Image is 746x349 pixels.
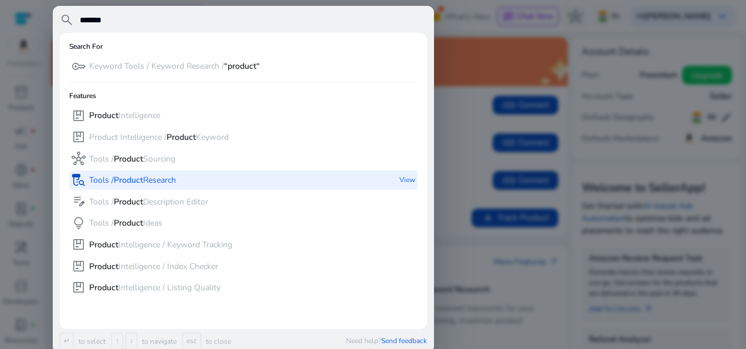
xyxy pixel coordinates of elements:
span: key [72,59,86,73]
b: Product [114,196,143,207]
span: package [72,130,86,144]
p: Keyword Tools / Keyword Research / [89,61,260,72]
span: package [72,109,86,123]
p: to close [204,337,231,346]
span: search [60,13,74,27]
p: Product Intelligence / Keyword [89,132,229,143]
p: View [399,170,415,190]
b: Product [167,132,196,143]
span: Send feedback [381,336,427,345]
span: package [72,259,86,273]
b: Product [89,110,118,121]
p: Intelligence [89,110,160,122]
h6: Search For [69,42,103,51]
p: Tools / Ideas [89,217,162,229]
b: Product [89,261,118,272]
p: Intelligence / Index Checker [89,261,218,273]
p: Intelligence / Listing Quality [89,282,221,294]
p: Intelligence / Keyword Tracking [89,239,232,251]
span: hub [72,152,86,166]
p: Need help? [346,336,427,345]
p: to select [76,337,106,346]
span: package [72,237,86,251]
p: Tools / Description Editor [89,196,208,208]
b: Product [89,282,118,293]
span: edit_note [72,194,86,209]
b: “product“ [224,61,260,72]
span: lab_research [72,173,86,187]
span: lightbulb [72,216,86,230]
h6: Features [69,92,96,100]
b: Product [114,217,143,229]
span: package [72,280,86,294]
p: Tools / Research [89,174,176,186]
b: Product [114,153,143,165]
b: Product [114,174,143,186]
p: Tools / Sourcing [89,153,175,165]
b: Product [89,239,118,250]
p: to navigate [140,337,177,346]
